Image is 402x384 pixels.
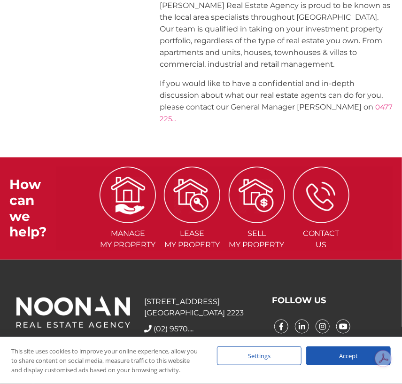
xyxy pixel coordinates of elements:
img: ICONS [229,167,285,223]
span: Contact Us [290,228,352,251]
p: If you would like to have a confidential and in-depth discussion about what our real estate agent... [160,78,393,125]
a: ContactUs [290,190,352,249]
p: [STREET_ADDRESS] [GEOGRAPHIC_DATA] 2223 [144,296,258,319]
img: ICONS [164,167,220,223]
h3: FOLLOW US [272,296,386,306]
div: Settings [217,346,301,365]
a: EMAIL US [144,337,188,345]
img: ICONS [293,167,349,223]
div: This site uses cookies to improve your online experience, allow you to share content on social me... [11,346,198,375]
span: Sell my Property [225,228,288,251]
a: Managemy Property [97,190,159,249]
img: ICONS [100,167,156,223]
div: Accept [306,346,391,365]
a: Click to reveal phone number [154,325,193,334]
h3: How can we help? [9,177,56,240]
span: (02) 9570.... [154,325,193,334]
span: 0477 225... [160,102,393,123]
span: Lease my Property [161,228,224,251]
a: Sellmy Property [225,190,288,249]
a: Click to reveal phone number [160,102,393,123]
a: Leasemy Property [161,190,224,249]
span: Manage my Property [97,228,159,251]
